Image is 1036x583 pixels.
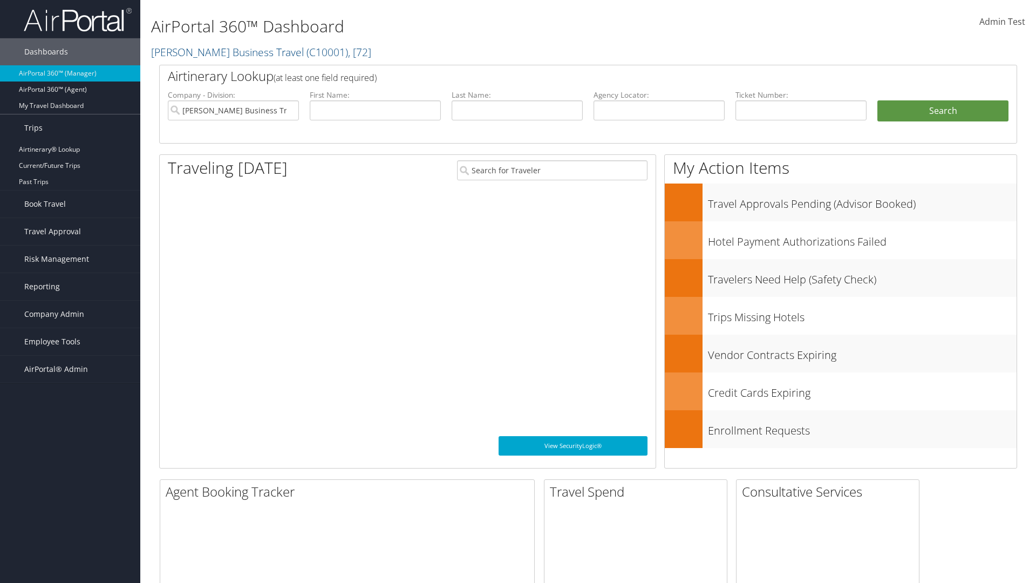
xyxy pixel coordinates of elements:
label: Ticket Number: [735,90,867,100]
span: Reporting [24,273,60,300]
span: Employee Tools [24,328,80,355]
h3: Enrollment Requests [708,418,1017,438]
a: Trips Missing Hotels [665,297,1017,335]
span: Admin Test [979,16,1025,28]
img: airportal-logo.png [24,7,132,32]
button: Search [877,100,1008,122]
h3: Travel Approvals Pending (Advisor Booked) [708,191,1017,212]
h3: Travelers Need Help (Safety Check) [708,267,1017,287]
a: Vendor Contracts Expiring [665,335,1017,372]
a: Credit Cards Expiring [665,372,1017,410]
span: , [ 72 ] [348,45,371,59]
span: Travel Approval [24,218,81,245]
h3: Trips Missing Hotels [708,304,1017,325]
span: Company Admin [24,301,84,328]
span: Risk Management [24,246,89,273]
a: Travel Approvals Pending (Advisor Booked) [665,184,1017,221]
a: Admin Test [979,5,1025,39]
label: Last Name: [452,90,583,100]
span: Dashboards [24,38,68,65]
label: Agency Locator: [594,90,725,100]
h1: AirPortal 360™ Dashboard [151,15,734,38]
label: Company - Division: [168,90,299,100]
h1: Traveling [DATE] [168,157,288,179]
h2: Travel Spend [550,483,727,501]
a: View SecurityLogic® [499,436,647,456]
h3: Hotel Payment Authorizations Failed [708,229,1017,249]
a: [PERSON_NAME] Business Travel [151,45,371,59]
h3: Vendor Contracts Expiring [708,342,1017,363]
span: Trips [24,114,43,141]
span: ( C10001 ) [306,45,348,59]
span: AirPortal® Admin [24,356,88,383]
a: Hotel Payment Authorizations Failed [665,221,1017,259]
label: First Name: [310,90,441,100]
h3: Credit Cards Expiring [708,380,1017,401]
h1: My Action Items [665,157,1017,179]
h2: Consultative Services [742,483,919,501]
h2: Airtinerary Lookup [168,67,937,85]
a: Travelers Need Help (Safety Check) [665,259,1017,297]
span: (at least one field required) [274,72,377,84]
input: Search for Traveler [457,160,647,180]
span: Book Travel [24,191,66,218]
h2: Agent Booking Tracker [166,483,534,501]
a: Enrollment Requests [665,410,1017,448]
